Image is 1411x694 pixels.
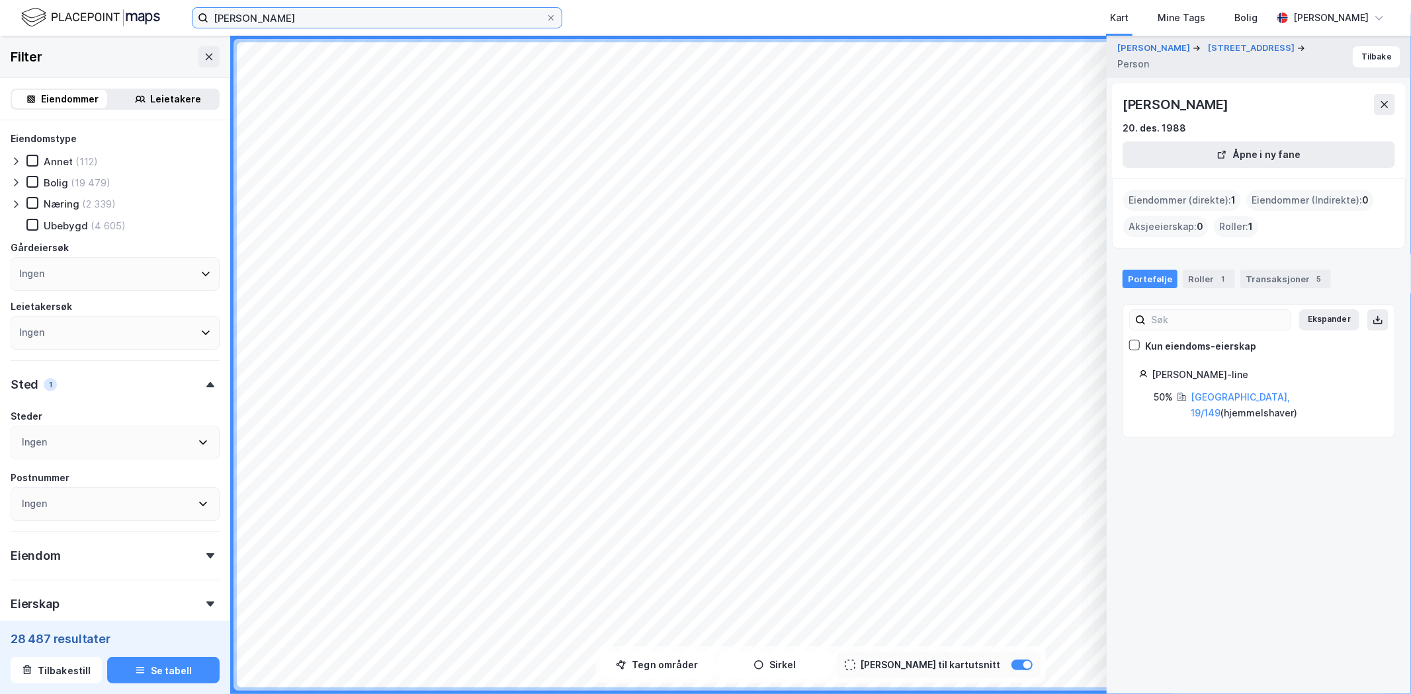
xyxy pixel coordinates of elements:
div: 1 [1217,272,1230,286]
button: Tegn områder [601,652,714,678]
div: Filter [11,46,42,67]
div: [PERSON_NAME] til kartutsnitt [861,657,1001,673]
div: Transaksjoner [1240,270,1331,288]
div: Leietakersøk [11,299,72,315]
div: 28 487 resultater [11,631,220,646]
div: [PERSON_NAME] [1123,94,1231,115]
div: Ingen [22,496,47,512]
div: Gårdeiersøk [11,240,69,256]
button: Tilbake [1353,46,1400,67]
button: Sirkel [719,652,832,678]
iframe: Chat Widget [1345,631,1411,694]
div: (19 479) [71,176,110,189]
div: Aksjeeierskap : [1123,216,1209,237]
div: Portefølje [1123,270,1177,288]
div: (112) [75,155,98,168]
div: Eiendom [11,548,61,564]
div: 50% [1154,389,1173,405]
div: Steder [11,408,42,424]
div: Eiendommer (direkte) : [1123,190,1241,211]
div: Eiendommer [42,91,99,107]
div: [PERSON_NAME]-line [1152,367,1379,383]
span: 0 [1362,192,1369,208]
span: 0 [1197,219,1203,235]
div: (2 339) [82,198,116,210]
button: [STREET_ADDRESS] [1208,42,1297,55]
div: Mine Tags [1158,10,1205,26]
div: Ingen [22,434,47,450]
div: Ubebygd [44,219,88,232]
div: Roller : [1214,216,1258,237]
div: Ingen [19,266,44,282]
div: Person [1117,56,1149,72]
button: Ekspander [1299,309,1359,330]
div: Annet [44,155,73,168]
div: ( hjemmelshaver ) [1191,389,1379,421]
input: Søk på adresse, matrikkel, gårdeiere, leietakere eller personer [208,8,546,28]
button: [PERSON_NAME] [1117,42,1193,55]
div: (4 605) [91,219,126,232]
div: 1 [44,378,57,391]
div: Eiendomstype [11,131,77,147]
a: [GEOGRAPHIC_DATA], 19/149 [1191,391,1290,418]
div: 5 [1312,272,1326,286]
button: Se tabell [107,657,220,683]
div: Roller [1183,270,1235,288]
div: Ingen [19,325,44,340]
div: Næring [44,198,79,210]
button: Tilbakestill [11,657,102,683]
div: Sted [11,377,38,393]
div: Bolig [44,176,68,189]
div: Eiendommer (Indirekte) : [1246,190,1374,211]
div: Postnummer [11,470,69,486]
div: 20. des. 1988 [1123,120,1186,136]
input: Søk [1146,310,1291,330]
button: Åpne i ny fane [1123,141,1395,168]
img: logo.f888ab2527a4732fd821a326f86c7f29.svg [21,6,160,29]
div: Kun eiendoms-eierskap [1145,338,1256,354]
span: 1 [1231,192,1236,208]
div: Eierskap [11,596,59,612]
div: Kart [1110,10,1129,26]
div: [PERSON_NAME] [1293,10,1369,26]
div: Leietakere [151,91,202,107]
div: Kontrollprogram for chat [1345,631,1411,694]
div: Bolig [1234,10,1258,26]
span: 1 [1248,219,1253,235]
